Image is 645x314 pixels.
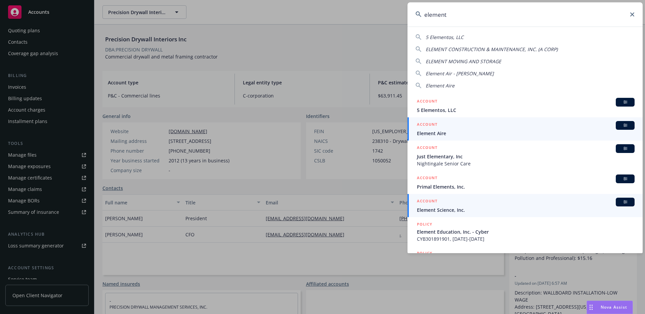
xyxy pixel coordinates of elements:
[417,121,437,129] h5: ACCOUNT
[417,221,432,228] h5: POLICY
[417,174,437,183] h5: ACCOUNT
[407,246,643,275] a: POLICY
[587,301,595,314] div: Drag to move
[407,2,643,27] input: Search...
[417,107,635,114] span: 5 Elementos, LLC
[587,301,633,314] button: Nova Assist
[618,146,632,152] span: BI
[407,171,643,194] a: ACCOUNTBIPrimal Elements, Inc.
[618,176,632,182] span: BI
[407,117,643,141] a: ACCOUNTBIElement Aire
[618,99,632,105] span: BI
[417,98,437,106] h5: ACCOUNT
[417,144,437,152] h5: ACCOUNT
[417,206,635,213] span: Element Science, Inc.
[407,217,643,246] a: POLICYElement Education, Inc. - CyberCYB301891901, [DATE]-[DATE]
[407,194,643,217] a: ACCOUNTBIElement Science, Inc.
[417,250,432,257] h5: POLICY
[417,160,635,167] span: Nightingale Senior Care
[417,235,635,242] span: CYB301891901, [DATE]-[DATE]
[618,122,632,128] span: BI
[417,198,437,206] h5: ACCOUNT
[426,34,464,40] span: 5 Elementos, LLC
[417,183,635,190] span: Primal Elements, Inc.
[426,46,558,52] span: ELEMENT CONSTRUCTION & MAINTENANCE, INC. (A CORP)
[407,141,643,171] a: ACCOUNTBIJust Elementary, IncNightingale Senior Care
[426,58,501,65] span: ELEMENT MOVING AND STORAGE
[618,199,632,205] span: BI
[417,228,635,235] span: Element Education, Inc. - Cyber
[417,130,635,137] span: Element Aire
[417,153,635,160] span: Just Elementary, Inc
[601,304,627,310] span: Nova Assist
[426,70,494,77] span: Element Air - [PERSON_NAME]
[407,94,643,117] a: ACCOUNTBI5 Elementos, LLC
[426,82,455,89] span: Element Aire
